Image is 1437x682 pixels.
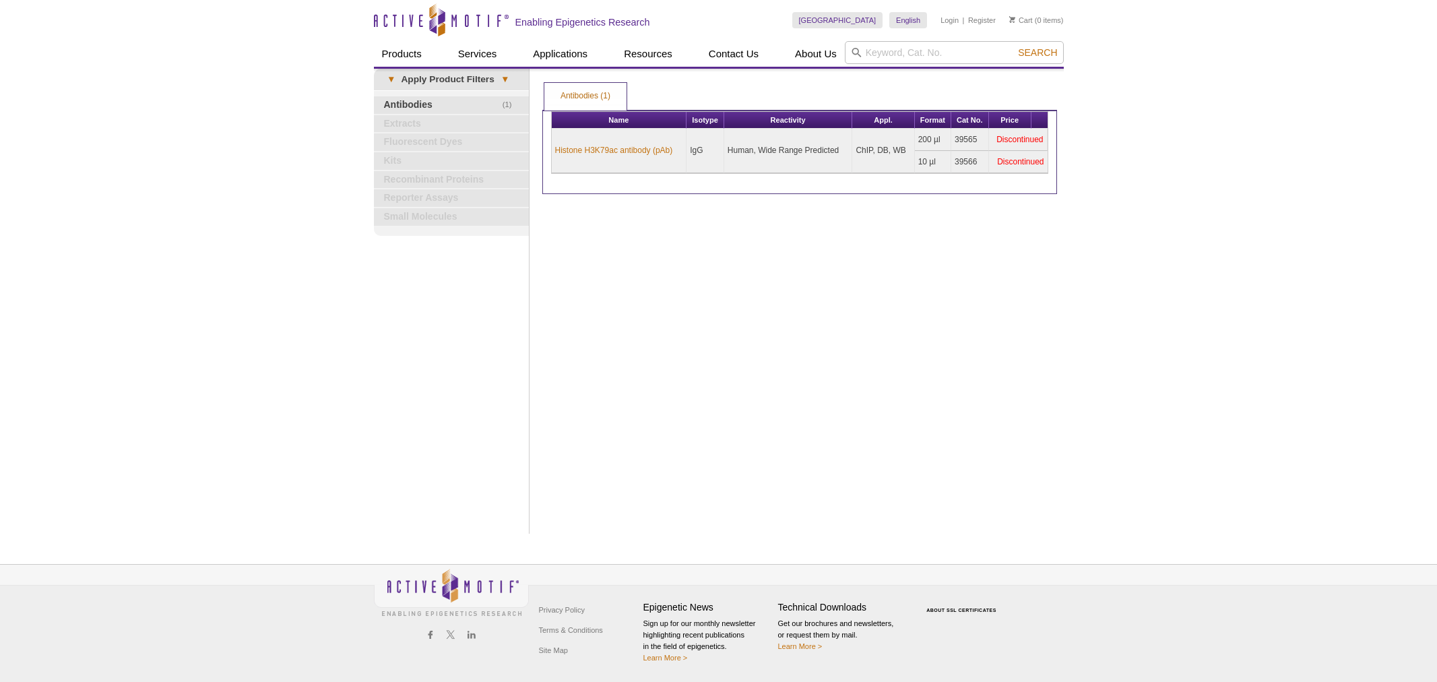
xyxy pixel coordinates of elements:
[951,151,989,173] td: 39566
[503,96,519,114] span: (1)
[968,15,996,25] a: Register
[616,41,680,67] a: Resources
[1018,47,1057,58] span: Search
[787,41,845,67] a: About Us
[515,16,650,28] h2: Enabling Epigenetics Research
[778,642,823,650] a: Learn More >
[374,115,529,133] a: Extracts
[989,151,1048,173] td: Discontinued
[374,565,529,619] img: Active Motif,
[951,112,989,129] th: Cat No.
[915,151,951,173] td: 10 µl
[374,152,529,170] a: Kits
[963,12,965,28] li: |
[778,618,906,652] p: Get our brochures and newsletters, or request them by mail.
[643,654,688,662] a: Learn More >
[536,620,606,640] a: Terms & Conditions
[940,15,959,25] a: Login
[852,129,914,173] td: ChIP, DB, WB
[381,73,402,86] span: ▾
[845,41,1064,64] input: Keyword, Cat. No.
[374,189,529,207] a: Reporter Assays
[778,602,906,613] h4: Technical Downloads
[1009,16,1015,23] img: Your Cart
[989,129,1048,151] td: Discontinued
[374,69,529,90] a: ▾Apply Product Filters▾
[889,12,927,28] a: English
[1009,15,1033,25] a: Cart
[374,133,529,151] a: Fluorescent Dyes
[951,129,989,151] td: 39565
[552,112,687,129] th: Name
[989,112,1031,129] th: Price
[555,144,673,156] a: Histone H3K79ac antibody (pAb)
[643,618,771,664] p: Sign up for our monthly newsletter highlighting recent publications in the field of epigenetics.
[915,129,951,151] td: 200 µl
[724,129,853,173] td: Human, Wide Range Predicted
[701,41,767,67] a: Contact Us
[724,112,853,129] th: Reactivity
[494,73,515,86] span: ▾
[525,41,596,67] a: Applications
[852,112,914,129] th: Appl.
[374,96,529,114] a: (1)Antibodies
[915,112,951,129] th: Format
[913,588,1014,618] table: Click to Verify - This site chose Symantec SSL for secure e-commerce and confidential communicati...
[450,41,505,67] a: Services
[1009,12,1064,28] li: (0 items)
[544,83,627,110] a: Antibodies (1)
[926,608,996,613] a: ABOUT SSL CERTIFICATES
[536,600,588,620] a: Privacy Policy
[686,112,724,129] th: Isotype
[686,129,724,173] td: IgG
[374,41,430,67] a: Products
[792,12,883,28] a: [GEOGRAPHIC_DATA]
[374,208,529,226] a: Small Molecules
[374,171,529,189] a: Recombinant Proteins
[643,602,771,613] h4: Epigenetic News
[536,640,571,660] a: Site Map
[1014,46,1061,59] button: Search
